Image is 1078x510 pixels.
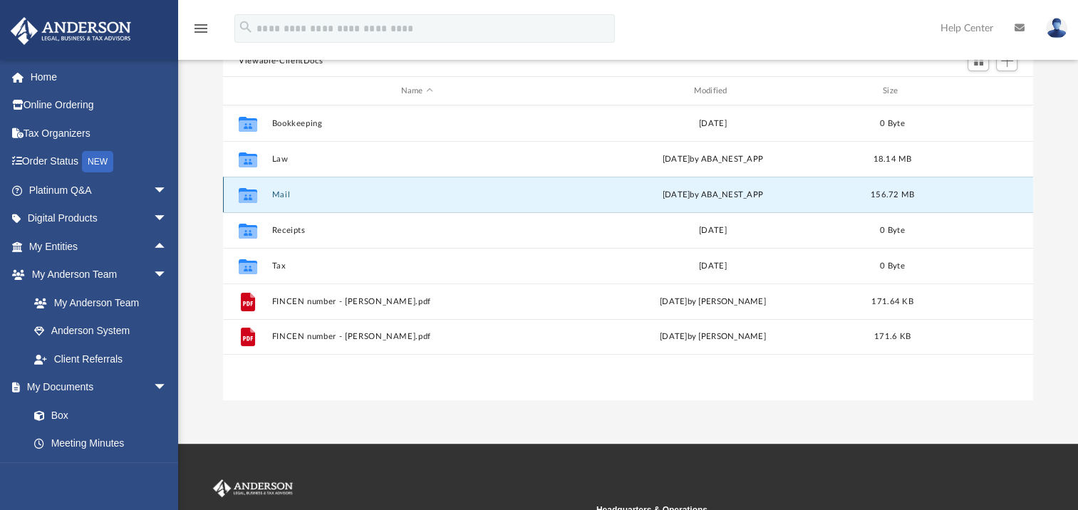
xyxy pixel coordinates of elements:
a: Digital Productsarrow_drop_down [10,204,189,233]
img: Anderson Advisors Platinum Portal [6,17,135,45]
a: Tax Organizers [10,119,189,147]
button: Tax [272,261,562,271]
div: Name [271,85,561,98]
span: 0 Byte [880,262,905,270]
img: User Pic [1046,18,1067,38]
span: arrow_drop_up [153,232,182,261]
a: Meeting Minutes [20,430,182,458]
div: [DATE] [568,224,858,237]
div: [DATE] by [PERSON_NAME] [568,296,858,308]
a: Home [10,63,189,91]
a: My Entitiesarrow_drop_up [10,232,189,261]
button: Bookkeeping [272,119,562,128]
button: Law [272,155,562,164]
span: 156.72 MB [871,191,914,199]
a: Anderson System [20,317,182,345]
span: 0 Byte [880,227,905,234]
span: 0 Byte [880,120,905,127]
span: 171.64 KB [871,298,913,306]
button: Switch to Grid View [968,51,989,71]
span: arrow_drop_down [153,261,182,290]
button: FINCEN number - [PERSON_NAME].pdf [272,332,562,341]
span: arrow_drop_down [153,204,182,234]
div: [DATE] [568,260,858,273]
div: Modified [568,85,858,98]
div: [DATE] [568,118,858,130]
div: id [229,85,265,98]
div: id [927,85,1027,98]
button: Receipts [272,226,562,235]
a: My Documentsarrow_drop_down [10,373,182,402]
a: Client Referrals [20,345,182,373]
button: Viewable-ClientDocs [239,55,323,68]
span: arrow_drop_down [153,373,182,402]
img: Anderson Advisors Platinum Portal [210,479,296,498]
a: Order StatusNEW [10,147,189,177]
span: 171.6 KB [874,333,911,340]
a: Online Ordering [10,91,189,120]
div: [DATE] by ABA_NEST_APP [568,189,858,202]
a: menu [192,27,209,37]
a: My Anderson Team [20,288,175,317]
div: [DATE] by [PERSON_NAME] [568,331,858,343]
a: Forms Library [20,457,175,486]
div: grid [223,105,1033,400]
div: NEW [82,151,113,172]
span: arrow_drop_down [153,176,182,205]
a: My Anderson Teamarrow_drop_down [10,261,182,289]
span: 18.14 MB [874,155,912,163]
i: menu [192,20,209,37]
a: Platinum Q&Aarrow_drop_down [10,176,189,204]
div: Size [864,85,921,98]
button: FINCEN number - [PERSON_NAME].pdf [272,297,562,306]
button: Mail [272,190,562,199]
div: [DATE] by ABA_NEST_APP [568,153,858,166]
a: Box [20,401,175,430]
i: search [238,19,254,35]
button: Add [996,51,1017,71]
